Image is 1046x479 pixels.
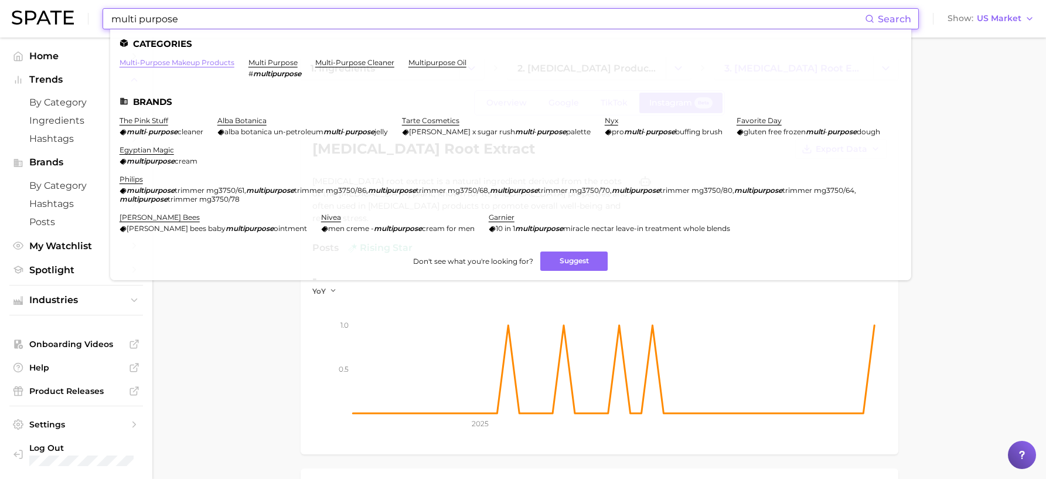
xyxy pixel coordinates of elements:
[878,13,911,25] span: Search
[145,127,148,136] span: -
[605,116,618,125] a: nyx
[29,339,123,349] span: Onboarding Videos
[409,127,515,136] span: [PERSON_NAME] x sugar rush
[368,186,416,195] em: multipurpose
[29,115,123,126] span: Ingredients
[9,335,143,353] a: Onboarding Videos
[490,186,538,195] em: multipurpose
[127,224,226,233] span: [PERSON_NAME] bees baby
[9,359,143,376] a: Help
[217,116,267,125] a: alba botanica
[9,195,143,213] a: Hashtags
[643,127,646,136] span: -
[413,257,533,266] span: Don't see what you're looking for?
[675,127,723,136] span: buffing brush
[29,216,123,227] span: Posts
[612,127,624,136] span: pro
[422,224,475,233] span: cream for men
[408,58,466,67] a: multipurpose oil
[342,127,345,136] span: -
[120,97,902,107] li: Brands
[29,362,123,373] span: Help
[29,50,123,62] span: Home
[340,321,349,329] tspan: 1.0
[566,127,591,136] span: palette
[782,186,854,195] span: trimmer mg3750/64
[9,176,143,195] a: by Category
[534,127,537,136] span: -
[540,252,608,271] button: Suggest
[9,382,143,400] a: Product Releases
[29,74,123,85] span: Trends
[977,15,1021,22] span: US Market
[175,186,244,195] span: trimmer mg3750/61
[226,224,274,233] em: multipurpose
[110,9,865,29] input: Search here for a brand, industry, or ingredient
[274,224,307,233] span: ointment
[246,186,294,195] em: multipurpose
[402,116,459,125] a: tarte cosmetics
[248,69,253,78] span: #
[315,58,394,67] a: multi-purpose cleaner
[538,186,610,195] span: trimmer mg3750/70
[345,127,374,136] em: purpose
[12,11,74,25] img: SPATE
[9,213,143,231] a: Posts
[515,127,534,136] em: multi
[29,419,123,430] span: Settings
[29,157,123,168] span: Brands
[120,195,168,203] em: multipurpose
[29,133,123,144] span: Hashtags
[9,291,143,309] button: Industries
[312,286,326,296] span: YoY
[29,240,123,252] span: My Watchlist
[9,93,143,111] a: by Category
[489,213,515,222] a: garnier
[416,186,488,195] span: trimmer mg3750/68
[646,127,675,136] em: purpose
[29,198,123,209] span: Hashtags
[120,58,234,67] a: multi-purpose makeup products
[120,175,143,184] a: philips
[9,261,143,279] a: Spotlight
[178,127,203,136] span: cleaner
[9,47,143,65] a: Home
[127,157,175,165] em: multipurpose
[563,224,730,233] span: miracle nectar leave-in treatment whole blends
[374,127,388,136] span: jelly
[168,195,240,203] span: trimmer mg3750/78
[294,186,366,195] span: trimmer mg3750/86
[9,111,143,130] a: Ingredients
[253,69,301,78] em: multipurpose
[496,224,515,233] span: 10 in 1
[624,127,643,136] em: multi
[827,127,857,136] em: purpose
[29,180,123,191] span: by Category
[374,224,422,233] em: multipurpose
[248,58,298,67] a: multi purpose
[734,186,782,195] em: multipurpose
[9,416,143,433] a: Settings
[29,443,134,453] span: Log Out
[148,127,178,136] em: purpose
[660,186,732,195] span: trimmer mg3750/80
[737,116,782,125] a: favorite day
[472,419,489,428] tspan: 2025
[328,224,374,233] span: men creme -
[744,127,806,136] span: gluten free frozen
[127,186,175,195] em: multipurpose
[321,213,341,222] a: nivea
[120,186,888,203] div: , , , , , ,
[948,15,973,22] span: Show
[9,237,143,255] a: My Watchlist
[945,11,1037,26] button: ShowUS Market
[312,286,338,296] button: YoY
[9,154,143,171] button: Brands
[120,145,174,154] a: egyptian magic
[29,295,123,305] span: Industries
[515,224,563,233] em: multipurpose
[537,127,566,136] em: purpose
[120,39,902,49] li: Categories
[29,97,123,108] span: by Category
[9,71,143,89] button: Trends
